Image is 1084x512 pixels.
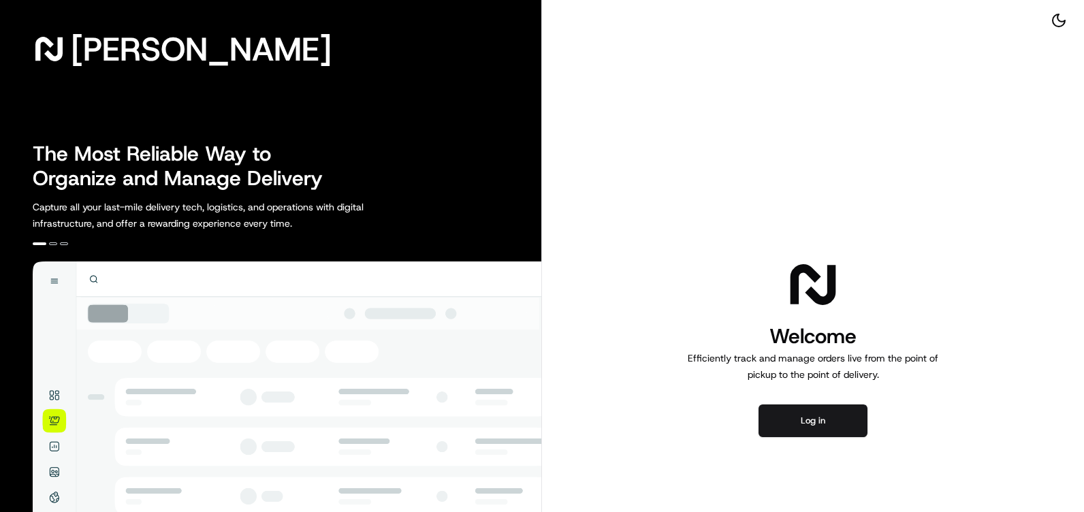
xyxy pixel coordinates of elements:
p: Capture all your last-mile delivery tech, logistics, and operations with digital infrastructure, ... [33,199,425,231]
p: Efficiently track and manage orders live from the point of pickup to the point of delivery. [682,350,944,383]
button: Log in [759,404,867,437]
h1: Welcome [682,323,944,350]
h2: The Most Reliable Way to Organize and Manage Delivery [33,142,338,191]
span: [PERSON_NAME] [71,35,332,63]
